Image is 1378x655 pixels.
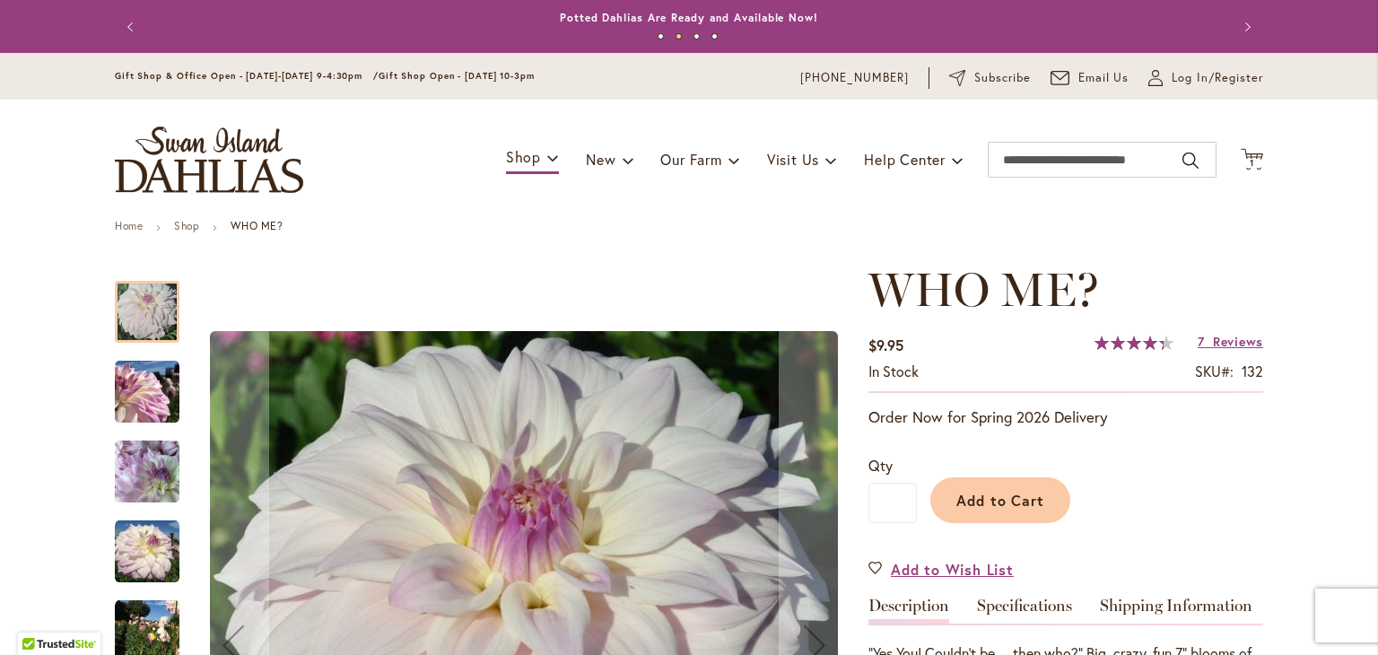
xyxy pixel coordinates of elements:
[115,263,197,343] div: Who Me?
[1051,69,1129,87] a: Email Us
[800,69,909,87] a: [PHONE_NUMBER]
[1241,148,1263,172] button: 1
[868,362,919,382] div: Availability
[767,150,819,169] span: Visit Us
[977,598,1072,624] a: Specifications
[949,69,1031,87] a: Subscribe
[864,150,946,169] span: Help Center
[115,343,197,423] div: Who Me?
[379,70,535,82] span: Gift Shop Open - [DATE] 10-3pm
[115,70,379,82] span: Gift Shop & Office Open - [DATE]-[DATE] 9-4:30pm /
[1198,333,1263,350] a: 7 Reviews
[1195,362,1234,380] strong: SKU
[1227,9,1263,45] button: Next
[660,150,721,169] span: Our Farm
[586,150,615,169] span: New
[1198,333,1205,350] span: 7
[1172,69,1263,87] span: Log In/Register
[658,33,664,39] button: 1 of 4
[1250,157,1254,169] span: 1
[868,261,1099,318] span: WHO ME?
[868,406,1263,428] p: Order Now for Spring 2026 Delivery
[711,33,718,39] button: 4 of 4
[1078,69,1129,87] span: Email Us
[13,591,64,642] iframe: Launch Accessibility Center
[891,559,1014,580] span: Add to Wish List
[676,33,682,39] button: 2 of 4
[868,336,903,354] span: $9.95
[868,559,1014,580] a: Add to Wish List
[868,456,893,475] span: Qty
[974,69,1031,87] span: Subscribe
[115,9,151,45] button: Previous
[956,491,1045,510] span: Add to Cart
[506,147,541,166] span: Shop
[231,219,283,232] strong: WHO ME?
[693,33,700,39] button: 3 of 4
[115,219,143,232] a: Home
[1100,598,1252,624] a: Shipping Information
[560,11,818,24] a: Potted Dahlias Are Ready and Available Now!
[1242,362,1263,382] div: 132
[1148,69,1263,87] a: Log In/Register
[115,520,179,584] img: Who Me?
[115,423,197,502] div: Who Me?
[930,477,1070,523] button: Add to Cart
[174,219,199,232] a: Shop
[868,598,949,624] a: Description
[1095,336,1173,350] div: 88%
[868,362,919,380] span: In stock
[115,502,197,582] div: Who Me?
[115,429,179,515] img: Who Me?
[115,127,303,193] a: store logo
[115,360,179,424] img: Who Me?
[1213,333,1263,350] span: Reviews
